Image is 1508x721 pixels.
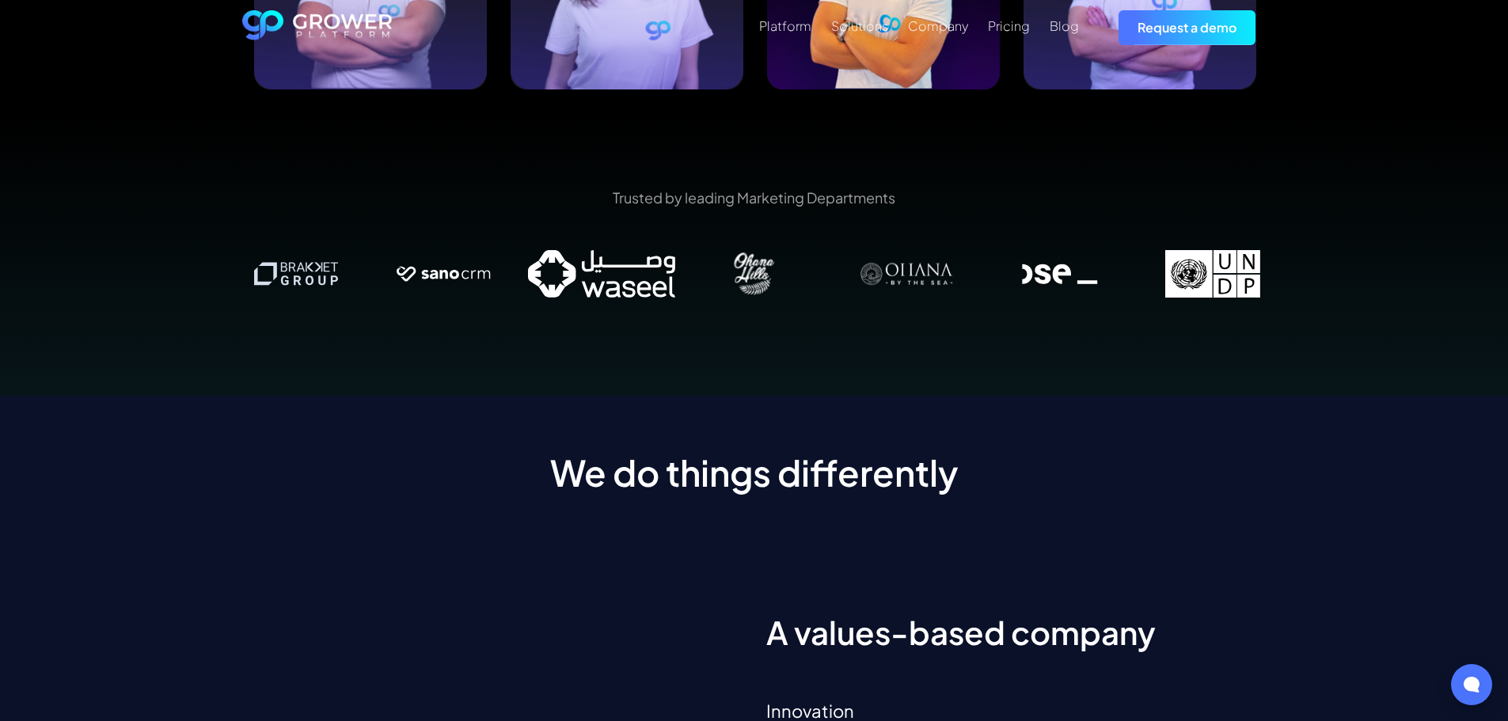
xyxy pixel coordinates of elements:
[766,613,1267,651] h3: A values-based company
[1050,18,1079,33] div: Blog
[242,10,393,45] a: home
[908,17,968,36] a: Company
[988,17,1030,36] a: Pricing
[550,451,959,494] h2: We do things differently
[759,18,811,33] div: Platform
[831,18,888,33] div: Solutions
[831,17,888,36] a: Solutions
[1119,10,1255,44] a: Request a demo
[988,18,1030,33] div: Pricing
[220,188,1289,207] p: Trusted by leading Marketing Departments
[759,17,811,36] a: Platform
[908,18,968,33] div: Company
[1050,17,1079,36] a: Blog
